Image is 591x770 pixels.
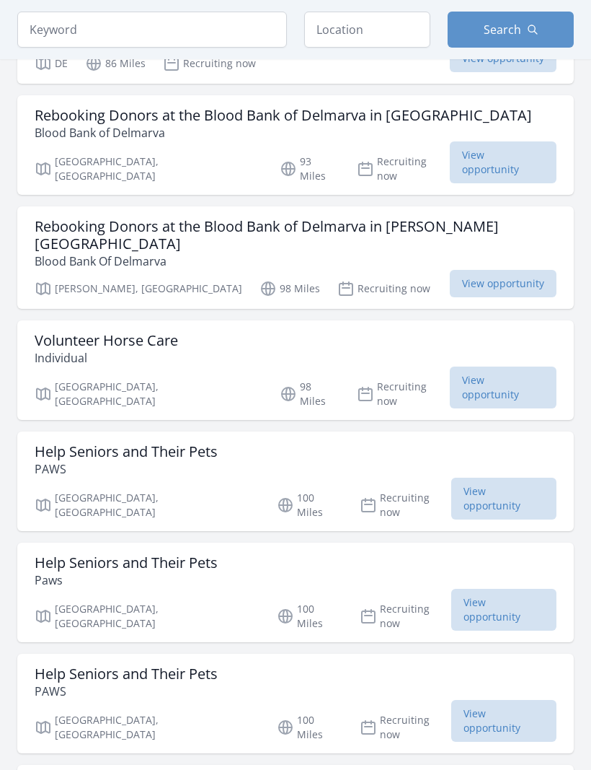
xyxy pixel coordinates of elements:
[304,12,430,48] input: Location
[35,55,68,72] p: DE
[35,280,242,297] p: [PERSON_NAME], [GEOGRAPHIC_DATA]
[360,602,451,631] p: Recruiting now
[277,713,342,742] p: 100 Miles
[17,12,287,48] input: Keyword
[357,154,450,183] p: Recruiting now
[357,380,450,408] p: Recruiting now
[360,713,451,742] p: Recruiting now
[35,491,259,520] p: [GEOGRAPHIC_DATA], [GEOGRAPHIC_DATA]
[484,21,521,38] span: Search
[35,443,218,460] h3: Help Seniors and Their Pets
[85,55,146,72] p: 86 Miles
[35,683,218,700] p: PAWS
[35,253,556,270] p: Blood Bank Of Delmarva
[277,491,342,520] p: 100 Miles
[451,589,556,631] span: View opportunity
[451,478,556,520] span: View opportunity
[448,12,574,48] button: Search
[17,543,574,642] a: Help Seniors and Their Pets Paws [GEOGRAPHIC_DATA], [GEOGRAPHIC_DATA] 100 Miles Recruiting now Vi...
[17,95,574,195] a: Rebooking Donors at the Blood Bank of Delmarva in [GEOGRAPHIC_DATA] Blood Bank of Delmarva [GEOGR...
[337,280,430,297] p: Recruiting now
[450,270,556,297] span: View opportunity
[35,332,178,349] h3: Volunteer Horse Care
[17,206,574,309] a: Rebooking Donors at the Blood Bank of Delmarva in [PERSON_NAME][GEOGRAPHIC_DATA] Blood Bank Of De...
[35,349,178,367] p: Individual
[35,713,259,742] p: [GEOGRAPHIC_DATA], [GEOGRAPHIC_DATA]
[17,320,574,420] a: Volunteer Horse Care Individual [GEOGRAPHIC_DATA], [GEOGRAPHIC_DATA] 98 Miles Recruiting now View...
[35,107,532,124] h3: Rebooking Donors at the Blood Bank of Delmarva in [GEOGRAPHIC_DATA]
[35,554,218,572] h3: Help Seniors and Their Pets
[450,141,556,183] span: View opportunity
[35,124,532,141] p: Blood Bank of Delmarva
[360,491,451,520] p: Recruiting now
[163,55,256,72] p: Recruiting now
[35,154,262,183] p: [GEOGRAPHIC_DATA], [GEOGRAPHIC_DATA]
[35,572,218,589] p: Paws
[35,602,259,631] p: [GEOGRAPHIC_DATA], [GEOGRAPHIC_DATA]
[35,380,262,408] p: [GEOGRAPHIC_DATA], [GEOGRAPHIC_DATA]
[277,602,342,631] p: 100 Miles
[280,380,340,408] p: 98 Miles
[17,432,574,531] a: Help Seniors and Their Pets PAWS [GEOGRAPHIC_DATA], [GEOGRAPHIC_DATA] 100 Miles Recruiting now Vi...
[259,280,320,297] p: 98 Miles
[17,654,574,753] a: Help Seniors and Their Pets PAWS [GEOGRAPHIC_DATA], [GEOGRAPHIC_DATA] 100 Miles Recruiting now Vi...
[35,665,218,683] h3: Help Seniors and Their Pets
[451,700,556,742] span: View opportunity
[280,154,340,183] p: 93 Miles
[35,218,556,253] h3: Rebooking Donors at the Blood Bank of Delmarva in [PERSON_NAME][GEOGRAPHIC_DATA]
[35,460,218,478] p: PAWS
[450,367,556,408] span: View opportunity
